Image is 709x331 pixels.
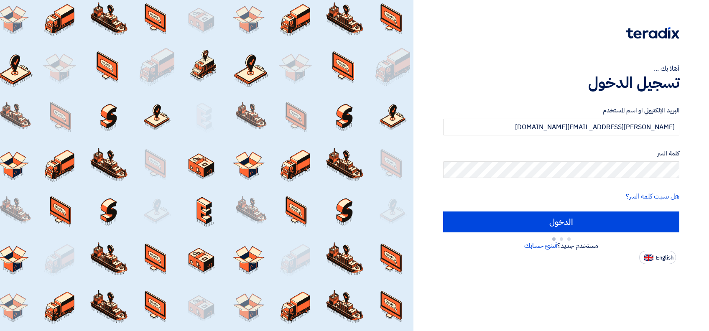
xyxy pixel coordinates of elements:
img: en-US.png [644,255,653,261]
label: كلمة السر [443,149,679,158]
a: أنشئ حسابك [524,241,557,251]
span: English [656,255,673,261]
img: Teradix logo [626,27,679,39]
div: أهلا بك ... [443,64,679,74]
button: English [639,251,676,264]
label: البريد الإلكتروني او اسم المستخدم [443,106,679,115]
div: مستخدم جديد؟ [443,241,679,251]
input: الدخول [443,211,679,232]
input: أدخل بريد العمل الإلكتروني او اسم المستخدم الخاص بك ... [443,119,679,135]
h1: تسجيل الدخول [443,74,679,92]
a: هل نسيت كلمة السر؟ [626,191,679,201]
